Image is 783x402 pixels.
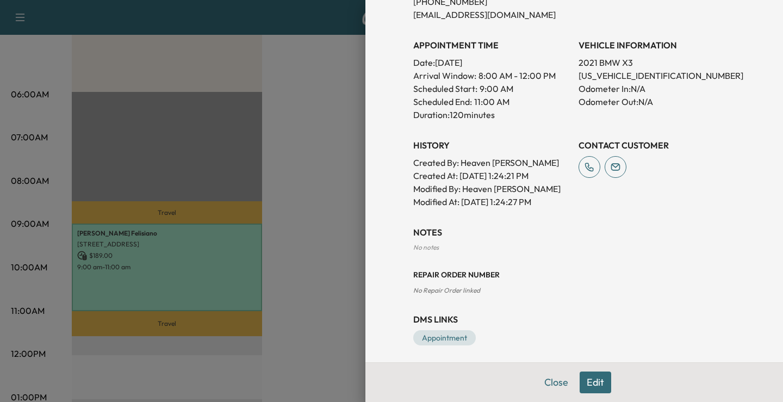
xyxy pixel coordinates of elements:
[579,82,735,95] p: Odometer In: N/A
[579,139,735,152] h3: CONTACT CUSTOMER
[413,95,472,108] p: Scheduled End:
[413,108,570,121] p: Duration: 120 minutes
[413,330,476,345] a: Appointment
[413,269,735,280] h3: Repair Order number
[413,195,570,208] p: Modified At : [DATE] 1:24:27 PM
[413,286,480,294] span: No Repair Order linked
[413,39,570,52] h3: APPOINTMENT TIME
[413,226,735,239] h3: NOTES
[537,372,575,393] button: Close
[413,243,735,252] div: No notes
[580,372,611,393] button: Edit
[480,82,513,95] p: 9:00 AM
[413,82,477,95] p: Scheduled Start:
[413,156,570,169] p: Created By : Heaven [PERSON_NAME]
[413,313,735,326] h3: DMS Links
[474,95,509,108] p: 11:00 AM
[413,56,570,69] p: Date: [DATE]
[413,169,570,182] p: Created At : [DATE] 1:24:21 PM
[478,69,556,82] span: 8:00 AM - 12:00 PM
[579,69,735,82] p: [US_VEHICLE_IDENTIFICATION_NUMBER]
[413,139,570,152] h3: History
[579,39,735,52] h3: VEHICLE INFORMATION
[579,95,735,108] p: Odometer Out: N/A
[579,56,735,69] p: 2021 BMW X3
[413,182,570,195] p: Modified By : Heaven [PERSON_NAME]
[413,69,570,82] p: Arrival Window:
[413,8,570,21] p: [EMAIL_ADDRESS][DOMAIN_NAME]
